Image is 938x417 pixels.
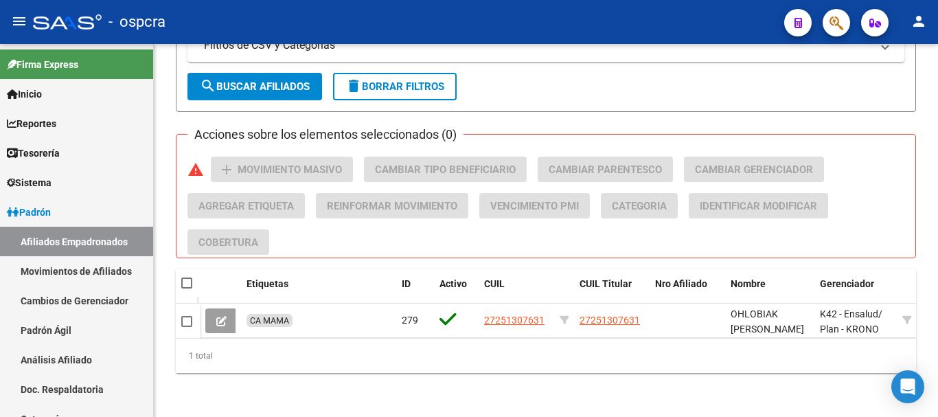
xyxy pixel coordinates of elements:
[11,13,27,30] mat-icon: menu
[241,269,396,315] datatable-header-cell: Etiquetas
[204,38,871,53] mat-panel-title: Filtros de CSV y Categorias
[238,164,342,176] span: Movimiento Masivo
[7,175,52,190] span: Sistema
[187,161,204,178] mat-icon: warning
[891,370,924,403] div: Open Intercom Messenger
[7,87,42,102] span: Inicio
[402,315,418,326] span: 279
[247,278,288,289] span: Etiquetas
[814,269,897,315] datatable-header-cell: Gerenciador
[364,157,527,182] button: Cambiar Tipo Beneficiario
[484,278,505,289] span: CUIL
[911,13,927,30] mat-icon: person
[345,78,362,94] mat-icon: delete
[820,308,882,351] span: / Plan - KRONO PLUS
[250,315,289,326] span: CA MAMA
[538,157,673,182] button: Cambiar Parentesco
[396,269,434,315] datatable-header-cell: ID
[700,200,817,212] span: Identificar Modificar
[580,278,632,289] span: CUIL Titular
[689,193,828,218] button: Identificar Modificar
[200,78,216,94] mat-icon: search
[108,7,165,37] span: - ospcra
[490,200,579,212] span: Vencimiento PMI
[612,200,667,212] span: Categoria
[187,229,269,255] button: Cobertura
[187,125,464,144] h3: Acciones sobre los elementos seleccionados (0)
[7,57,78,72] span: Firma Express
[402,278,411,289] span: ID
[375,164,516,176] span: Cambiar Tipo Beneficiario
[820,308,878,319] span: K42 - Ensalud
[439,278,467,289] span: Activo
[316,193,468,218] button: Reinformar Movimiento
[187,73,322,100] button: Buscar Afiliados
[200,80,310,93] span: Buscar Afiliados
[345,80,444,93] span: Borrar Filtros
[333,73,457,100] button: Borrar Filtros
[198,200,294,212] span: Agregar Etiqueta
[7,205,51,220] span: Padrón
[484,315,545,326] span: 27251307631
[655,278,707,289] span: Nro Afiliado
[580,315,640,326] span: 27251307631
[731,308,804,351] span: OHLOBIAK [PERSON_NAME] [PERSON_NAME]
[7,146,60,161] span: Tesorería
[198,236,258,249] span: Cobertura
[327,200,457,212] span: Reinformar Movimiento
[695,164,813,176] span: Cambiar Gerenciador
[479,193,590,218] button: Vencimiento PMI
[820,278,874,289] span: Gerenciador
[650,269,725,315] datatable-header-cell: Nro Afiliado
[479,269,554,315] datatable-header-cell: CUIL
[176,339,916,373] div: 1 total
[725,269,814,315] datatable-header-cell: Nombre
[434,269,479,315] datatable-header-cell: Activo
[601,193,678,218] button: Categoria
[7,116,56,131] span: Reportes
[218,161,235,178] mat-icon: add
[211,157,353,182] button: Movimiento Masivo
[684,157,824,182] button: Cambiar Gerenciador
[187,193,305,218] button: Agregar Etiqueta
[549,164,662,176] span: Cambiar Parentesco
[187,29,904,62] mat-expansion-panel-header: Filtros de CSV y Categorias
[731,278,766,289] span: Nombre
[574,269,650,315] datatable-header-cell: CUIL Titular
